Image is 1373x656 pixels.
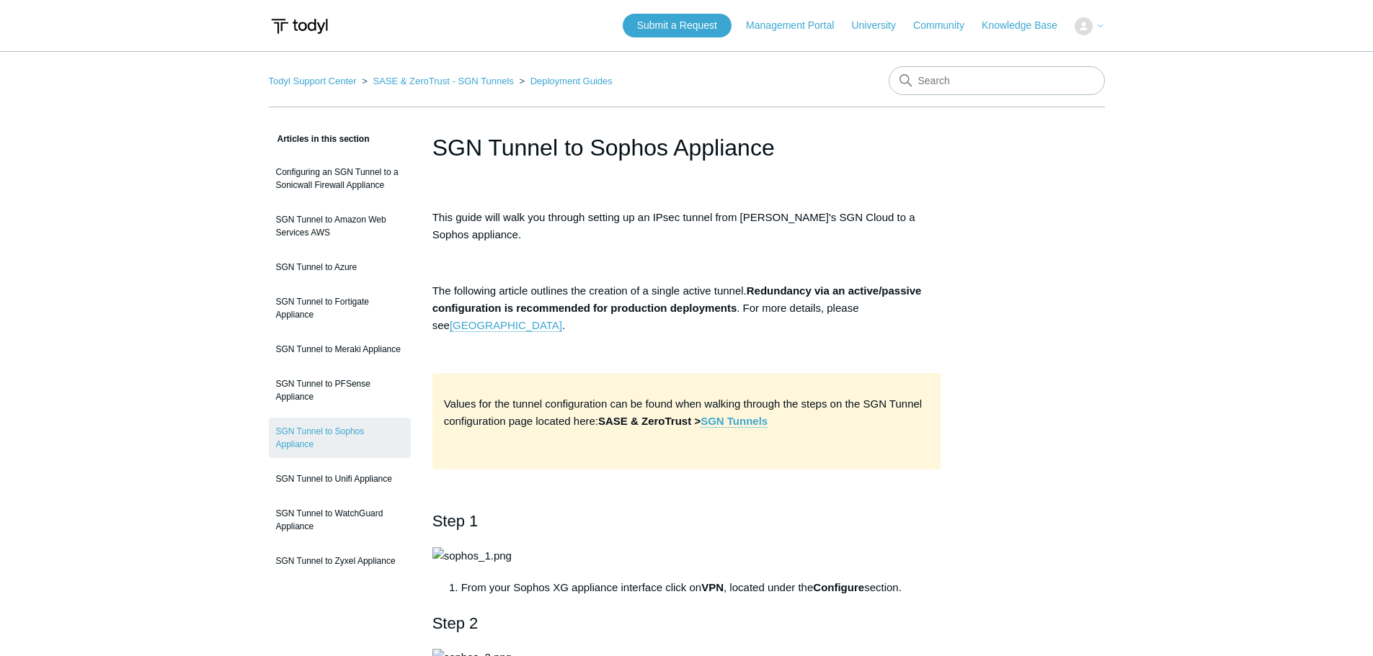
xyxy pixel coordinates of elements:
[269,134,370,144] span: Articles in this section
[269,370,411,410] a: SGN Tunnel to PFSense Appliance
[432,508,941,534] h2: Step 1
[269,253,411,281] a: SGN Tunnel to Azure
[913,18,979,33] a: Community
[701,415,768,428] a: SGN Tunnels
[432,282,941,334] p: The following article outlines the creation of a single active tunnel. . For more details, please...
[851,18,910,33] a: University
[269,13,330,40] img: Todyl Support Center Help Center home page
[432,209,941,243] p: This guide will walk you through setting up an IPsec tunnel from [PERSON_NAME]'s SGN Cloud to a S...
[530,76,613,86] a: Deployment Guides
[432,611,941,636] h2: Step 2
[269,418,411,458] a: SGN Tunnel to Sophos Appliance
[269,76,360,86] li: Todyl Support Center
[701,581,724,593] strong: VPN
[373,76,513,86] a: SASE & ZeroTrust - SGN Tunnels
[269,288,411,328] a: SGN Tunnel to Fortigate Appliance
[269,500,411,540] a: SGN Tunnel to WatchGuard Appliance
[269,336,411,363] a: SGN Tunnel to Meraki Appliance
[598,415,768,428] strong: SASE & ZeroTrust >
[813,581,864,593] strong: Configure
[889,66,1105,95] input: Search
[269,76,357,86] a: Todyl Support Center
[269,206,411,246] a: SGN Tunnel to Amazon Web Services AWS
[461,579,941,596] li: From your Sophos XG appliance interface click on , located under the section.
[746,18,848,33] a: Management Portal
[982,18,1072,33] a: Knowledge Base
[450,319,562,332] a: [GEOGRAPHIC_DATA]
[269,547,411,575] a: SGN Tunnel to Zyxel Appliance
[444,395,930,447] p: Values for the tunnel configuration can be found when walking through the steps on the SGN Tunnel...
[432,547,512,565] img: sophos_1.png
[359,76,516,86] li: SASE & ZeroTrust - SGN Tunnels
[269,465,411,493] a: SGN Tunnel to Unifi Appliance
[269,158,411,199] a: Configuring an SGN Tunnel to a Sonicwall Firewall Appliance
[432,130,941,165] h1: SGN Tunnel to Sophos Appliance
[623,14,732,37] a: Submit a Request
[516,76,612,86] li: Deployment Guides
